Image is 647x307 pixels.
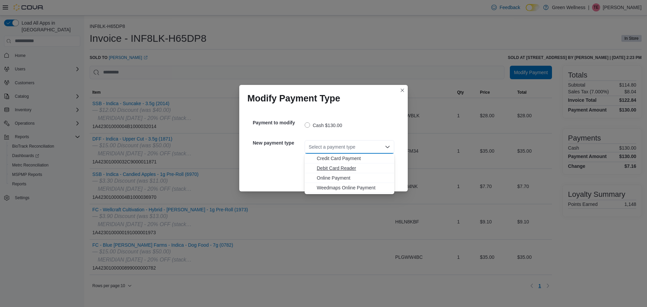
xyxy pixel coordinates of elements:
span: Credit Card Payment [317,155,390,162]
button: Debit Card Reader [305,163,394,173]
h1: Modify Payment Type [247,93,340,104]
h5: Payment to modify [253,116,303,129]
button: Closes this modal window [398,86,406,94]
span: Online Payment [317,175,390,181]
button: Online Payment [305,173,394,183]
button: Credit Card Payment [305,154,394,163]
div: Choose from the following options [305,154,394,193]
h5: New payment type [253,136,303,150]
button: Close list of options [385,144,390,150]
button: Weedmaps Online Payment [305,183,394,193]
label: Cash $130.00 [305,121,342,129]
span: Debit Card Reader [317,165,390,172]
span: Weedmaps Online Payment [317,184,390,191]
input: Accessible screen reader label [309,143,309,151]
